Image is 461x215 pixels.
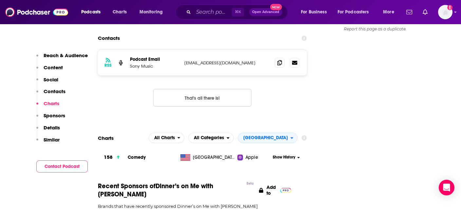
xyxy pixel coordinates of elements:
a: Apple [237,154,270,161]
button: Contact Podcast [36,160,88,173]
span: All Charts [154,136,175,140]
p: [EMAIL_ADDRESS][DOMAIN_NAME] [184,60,269,66]
button: open menu [188,133,234,143]
div: Report this page as a duplicate. [326,26,424,32]
p: Charts [44,100,59,107]
h3: RSS [104,63,112,68]
span: ⌘ K [232,8,244,16]
button: open menu [238,133,298,143]
p: Add to [267,184,277,196]
img: User Profile [438,5,452,19]
a: Charts [108,7,131,17]
p: Details [44,124,60,131]
button: Content [36,64,63,76]
h2: Platforms [149,133,185,143]
a: Comedy [128,155,146,160]
p: Podcast Email [130,57,179,62]
img: Podchaser - Follow, Share and Rate Podcasts [5,6,68,18]
span: United States [193,154,235,161]
h2: Charts [98,135,114,141]
button: Social [36,76,58,89]
button: open menu [333,7,378,17]
button: Nothing here. [153,89,251,107]
button: Similar [36,137,60,149]
h2: Categories [188,133,234,143]
button: Charts [36,100,59,112]
button: open menu [378,7,402,17]
button: Reach & Audience [36,52,88,64]
p: Contacts [44,88,65,94]
span: Recent Sponsors of Dinner’s on Me with [PERSON_NAME] [98,182,243,198]
img: Pro Logo [280,188,291,193]
p: Brands that have recently sponsored Dinner’s on Me with [PERSON_NAME] [98,204,307,209]
span: More [383,8,394,17]
span: Logged in as emma.garth [438,5,452,19]
span: All Categories [194,136,224,140]
p: Sony Music [130,63,179,69]
button: open menu [135,7,171,17]
span: Podcasts [81,8,101,17]
span: [GEOGRAPHIC_DATA] [243,136,288,140]
div: Search podcasts, credits, & more... [182,5,294,20]
span: For Business [301,8,327,17]
div: Open Intercom Messenger [439,180,454,195]
p: Sponsors [44,112,65,119]
button: Details [36,124,60,137]
button: open menu [296,7,335,17]
p: Content [44,64,63,71]
a: Add to [259,182,291,198]
h3: 158 [104,154,112,161]
p: Reach & Audience [44,52,88,58]
span: New [270,4,282,10]
p: Similar [44,137,60,143]
span: For Podcasters [338,8,369,17]
svg: Add a profile image [447,5,452,10]
h2: Contacts [98,32,120,44]
button: Open AdvancedNew [249,8,282,16]
p: Social [44,76,58,83]
span: Apple [246,154,258,161]
button: open menu [149,133,185,143]
button: open menu [77,7,109,17]
span: Show History [273,155,295,160]
span: Monitoring [139,8,163,17]
a: Show notifications dropdown [420,7,430,18]
a: Show notifications dropdown [404,7,415,18]
button: Show History [271,155,302,160]
input: Search podcasts, credits, & more... [194,7,232,17]
a: 158 [98,148,128,166]
div: Beta [247,181,254,186]
button: Sponsors [36,112,65,124]
a: [GEOGRAPHIC_DATA] [178,154,238,161]
span: Charts [113,8,127,17]
span: Open Advanced [252,10,279,14]
h2: Countries [238,133,298,143]
button: Show profile menu [438,5,452,19]
button: Contacts [36,88,65,100]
